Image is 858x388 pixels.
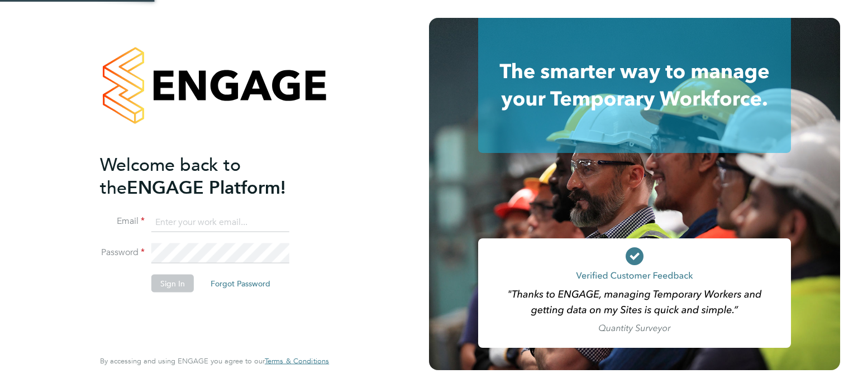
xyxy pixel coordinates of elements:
[100,154,241,198] span: Welcome back to the
[100,215,145,227] label: Email
[265,356,329,366] span: Terms & Conditions
[100,153,318,199] h2: ENGAGE Platform!
[151,212,289,232] input: Enter your work email...
[100,247,145,258] label: Password
[202,275,279,293] button: Forgot Password
[100,356,329,366] span: By accessing and using ENGAGE you agree to our
[151,275,194,293] button: Sign In
[265,357,329,366] a: Terms & Conditions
